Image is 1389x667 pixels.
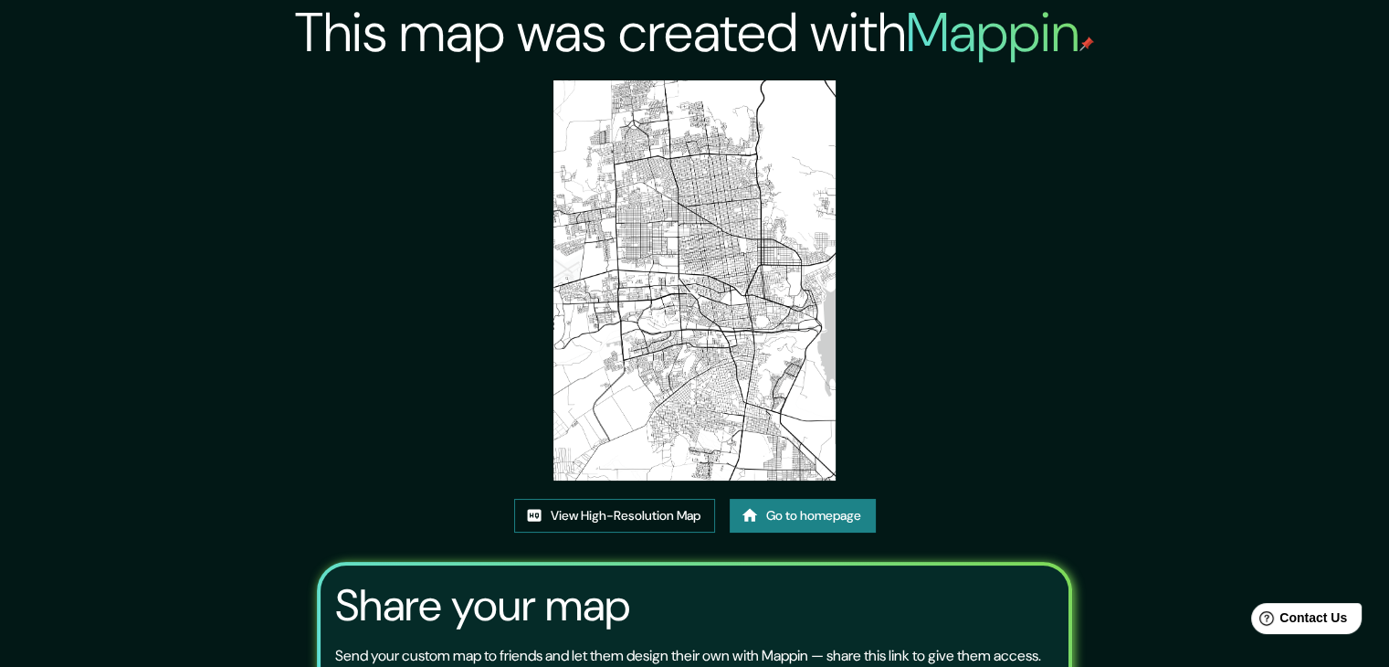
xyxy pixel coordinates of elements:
iframe: Help widget launcher [1226,596,1369,647]
a: Go to homepage [730,499,876,533]
p: Send your custom map to friends and let them design their own with Mappin — share this link to gi... [335,645,1041,667]
a: View High-Resolution Map [514,499,715,533]
img: created-map [553,80,837,481]
h3: Share your map [335,580,630,631]
img: mappin-pin [1079,37,1094,51]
